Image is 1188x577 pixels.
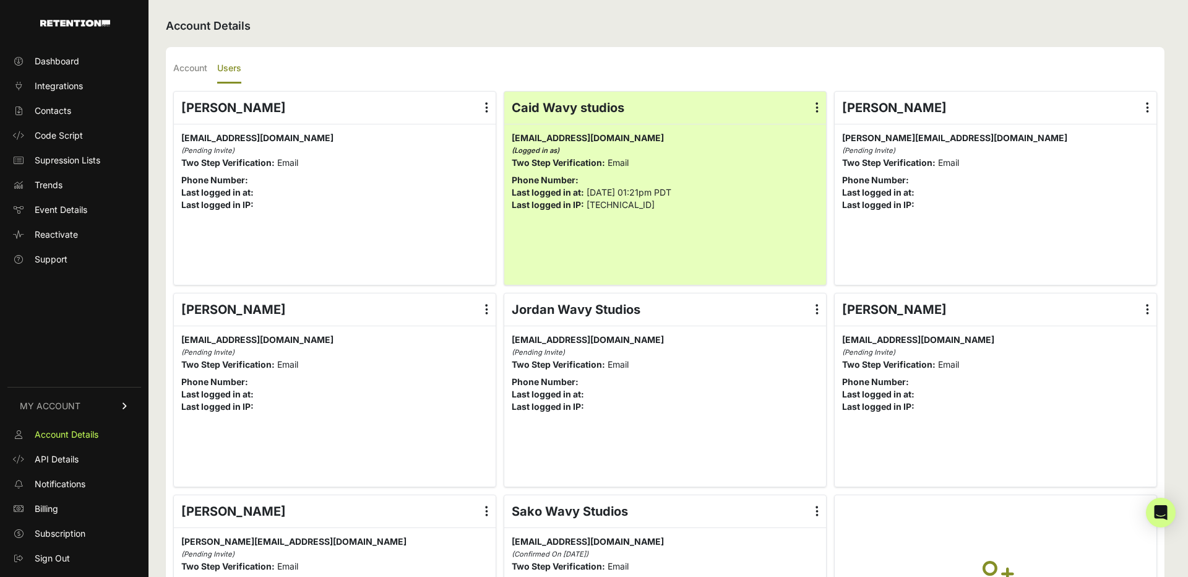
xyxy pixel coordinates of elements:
strong: Phone Number: [181,376,248,387]
span: Email [938,359,959,370]
strong: Phone Number: [512,376,579,387]
span: [PERSON_NAME][EMAIL_ADDRESS][DOMAIN_NAME] [181,536,407,547]
span: Email [608,359,629,370]
strong: Last logged in at: [512,389,584,399]
span: Contacts [35,105,71,117]
div: Caid Wavy studios [504,92,826,124]
strong: Last logged in IP: [842,199,915,210]
div: [PERSON_NAME] [174,495,496,527]
span: Supression Lists [35,154,100,167]
a: Support [7,249,141,269]
strong: Phone Number: [842,175,909,185]
a: Event Details [7,200,141,220]
strong: Phone Number: [512,175,579,185]
strong: Last logged in at: [842,389,915,399]
span: Sign Out [35,552,70,565]
span: [TECHNICAL_ID] [587,199,655,210]
div: [PERSON_NAME] [835,293,1156,326]
a: Dashboard [7,51,141,71]
span: Email [938,157,959,168]
strong: Two Step Verification: [181,157,275,168]
strong: Last logged in IP: [181,199,254,210]
div: [PERSON_NAME] [174,92,496,124]
span: [EMAIL_ADDRESS][DOMAIN_NAME] [512,334,664,345]
strong: Last logged in at: [512,187,584,197]
i: (Pending Invite) [181,348,235,357]
div: Sako Wavy Studios [504,495,826,527]
span: Email [608,561,629,571]
span: API Details [35,453,79,466]
i: (Logged in as) [512,146,559,155]
a: Subscription [7,524,141,544]
label: Users [217,54,241,84]
strong: Phone Number: [842,376,909,387]
span: [DATE] 01:21pm PDT [587,187,671,197]
i: (Pending Invite) [512,348,565,357]
label: Account [173,54,207,84]
span: Trends [35,179,62,191]
h2: Account Details [166,17,1164,35]
strong: Last logged in at: [181,187,254,197]
a: Account Details [7,425,141,445]
strong: Phone Number: [181,175,248,185]
a: Sign Out [7,549,141,568]
span: Notifications [35,478,85,490]
span: Email [277,561,298,571]
span: Support [35,253,67,266]
i: (Pending Invite) [842,146,895,155]
span: Dashboard [35,55,79,67]
div: [PERSON_NAME] [835,92,1156,124]
a: Supression Lists [7,150,141,170]
span: [PERSON_NAME][EMAIL_ADDRESS][DOMAIN_NAME] [842,132,1067,143]
span: Integrations [35,80,83,92]
span: Billing [35,503,58,515]
strong: Last logged in IP: [842,401,915,412]
span: Email [277,359,298,370]
strong: Last logged in IP: [181,401,254,412]
a: Notifications [7,474,141,494]
a: Code Script [7,126,141,145]
i: (Pending Invite) [181,146,235,155]
strong: Last logged in IP: [512,199,584,210]
strong: Two Step Verification: [512,359,605,370]
span: [EMAIL_ADDRESS][DOMAIN_NAME] [181,132,334,143]
a: Trends [7,175,141,195]
strong: Two Step Verification: [512,157,605,168]
span: Email [277,157,298,168]
div: Open Intercom Messenger [1146,498,1176,527]
span: Reactivate [35,228,78,241]
a: API Details [7,449,141,469]
span: [EMAIL_ADDRESS][DOMAIN_NAME] [512,536,664,547]
span: Subscription [35,527,85,540]
strong: Two Step Verification: [842,359,936,370]
a: Integrations [7,76,141,96]
div: [PERSON_NAME] [174,293,496,326]
span: Email [608,157,629,168]
img: Retention.com [40,20,110,27]
a: Billing [7,499,141,519]
span: Code Script [35,129,83,142]
span: [EMAIL_ADDRESS][DOMAIN_NAME] [842,334,994,345]
strong: Last logged in IP: [512,401,584,412]
span: Event Details [35,204,87,216]
a: Reactivate [7,225,141,245]
i: (Pending Invite) [842,348,895,357]
a: MY ACCOUNT [7,387,141,425]
i: (Confirmed On [DATE]) [512,550,588,558]
span: [EMAIL_ADDRESS][DOMAIN_NAME] [512,132,664,143]
div: Jordan Wavy Studios [504,293,826,326]
strong: Two Step Verification: [181,359,275,370]
strong: Last logged in at: [181,389,254,399]
span: Account Details [35,428,98,441]
span: [EMAIL_ADDRESS][DOMAIN_NAME] [181,334,334,345]
a: Contacts [7,101,141,121]
span: MY ACCOUNT [20,400,80,412]
i: (Pending Invite) [181,550,235,558]
strong: Two Step Verification: [181,561,275,571]
strong: Two Step Verification: [842,157,936,168]
strong: Two Step Verification: [512,561,605,571]
strong: Last logged in at: [842,187,915,197]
